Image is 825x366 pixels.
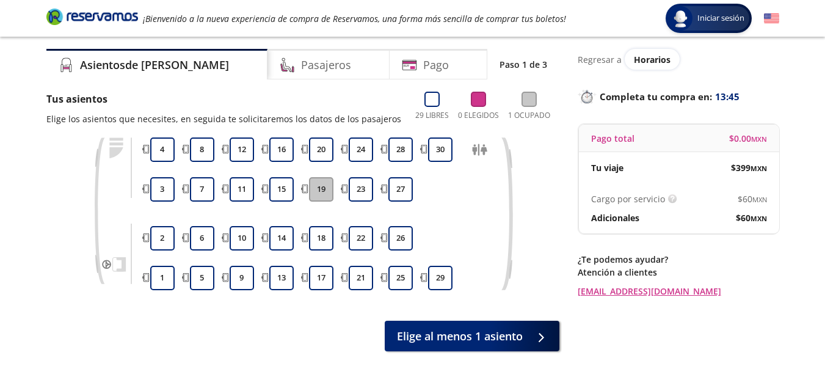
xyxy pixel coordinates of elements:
[46,7,138,26] i: Brand Logo
[190,137,214,162] button: 8
[731,161,767,174] span: $ 399
[269,177,294,202] button: 15
[349,226,373,251] button: 22
[269,266,294,290] button: 13
[578,49,779,70] div: Regresar a ver horarios
[230,266,254,290] button: 9
[578,53,622,66] p: Regresar a
[736,211,767,224] span: $ 60
[150,177,175,202] button: 3
[388,177,413,202] button: 27
[269,137,294,162] button: 16
[385,321,559,351] button: Elige al menos 1 asiento
[190,226,214,251] button: 6
[190,266,214,290] button: 5
[750,214,767,223] small: MXN
[578,253,779,266] p: ¿Te podemos ayudar?
[500,58,547,71] p: Paso 1 de 3
[309,266,333,290] button: 17
[729,132,767,145] span: $ 0.00
[349,177,373,202] button: 23
[428,137,452,162] button: 30
[751,134,767,144] small: MXN
[578,88,779,105] p: Completa tu compra en :
[269,226,294,251] button: 14
[423,57,449,73] h4: Pago
[715,90,740,104] span: 13:45
[150,266,175,290] button: 1
[309,226,333,251] button: 18
[591,211,639,224] p: Adicionales
[46,112,401,125] p: Elige los asientos que necesites, en seguida te solicitaremos los datos de los pasajeros
[578,285,779,298] a: [EMAIL_ADDRESS][DOMAIN_NAME]
[388,226,413,251] button: 26
[309,137,333,162] button: 20
[750,164,767,173] small: MXN
[80,57,229,73] h4: Asientos de [PERSON_NAME]
[230,137,254,162] button: 12
[634,54,671,65] span: Horarios
[754,295,813,354] iframe: Messagebird Livechat Widget
[692,12,749,24] span: Iniciar sesión
[190,177,214,202] button: 7
[591,192,665,205] p: Cargo por servicio
[230,177,254,202] button: 11
[397,328,523,345] span: Elige al menos 1 asiento
[388,266,413,290] button: 25
[349,266,373,290] button: 21
[46,92,401,106] p: Tus asientos
[764,11,779,26] button: English
[150,137,175,162] button: 4
[388,137,413,162] button: 28
[230,226,254,251] button: 10
[349,137,373,162] button: 24
[428,266,452,290] button: 29
[738,192,767,205] span: $ 60
[143,13,566,24] em: ¡Bienvenido a la nueva experiencia de compra de Reservamos, una forma más sencilla de comprar tus...
[301,57,351,73] h4: Pasajeros
[309,177,333,202] button: 19
[458,110,499,121] p: 0 Elegidos
[752,195,767,204] small: MXN
[591,132,634,145] p: Pago total
[415,110,449,121] p: 29 Libres
[508,110,550,121] p: 1 Ocupado
[591,161,623,174] p: Tu viaje
[150,226,175,251] button: 2
[578,266,779,279] p: Atención a clientes
[46,7,138,29] a: Brand Logo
